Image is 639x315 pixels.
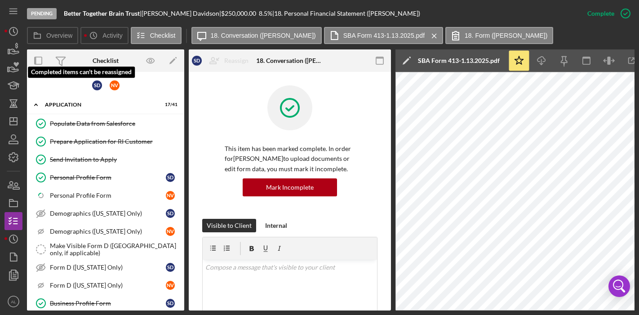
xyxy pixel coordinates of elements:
a: Form D ([US_STATE] Only)NV [31,276,180,294]
button: 18. Conversation ([PERSON_NAME]) [191,27,322,44]
p: This item has been marked complete. In order for [PERSON_NAME] to upload documents or edit form d... [225,144,355,174]
div: Pending [27,8,57,19]
button: SBA Form 413-1.13.2025.pdf [324,27,443,44]
div: Prepare Application for RI Customer [50,138,179,145]
div: $250,000.00 [221,10,259,17]
div: Demographics ([US_STATE] Only) [50,228,166,235]
div: Reassign [224,52,248,70]
a: Prepare Application for RI Customer [31,133,180,151]
div: S D [166,173,175,182]
label: Checklist [150,32,176,39]
div: Complete [587,4,614,22]
button: Visible to Client [202,219,256,232]
a: Personal Profile FormNV [31,186,180,204]
div: S D [166,263,175,272]
div: Checklist [93,57,119,64]
div: S D [92,80,102,90]
div: Application [45,102,155,107]
div: Business Profile Form [50,300,166,307]
div: S D [192,56,202,66]
a: Make Visible Form D ([GEOGRAPHIC_DATA] only, if applicable) [31,240,180,258]
label: Activity [102,32,122,39]
div: Form D ([US_STATE] Only) [50,282,166,289]
button: SDReassign [187,52,257,70]
div: N V [166,191,175,200]
div: | [64,10,142,17]
b: Better Together Brain Trust [64,9,140,17]
a: Send Invitation to Apply [31,151,180,169]
button: Mark Incomplete [243,178,337,196]
div: 17 / 41 [161,102,177,107]
text: AL [11,299,16,304]
div: Open Intercom Messenger [608,275,630,297]
div: [PERSON_NAME] Davidson | [142,10,221,17]
div: N V [166,227,175,236]
button: Internal [261,219,292,232]
button: 18. Form ([PERSON_NAME]) [445,27,553,44]
div: Demographics ([US_STATE] Only) [50,210,166,217]
label: 18. Conversation ([PERSON_NAME]) [211,32,316,39]
div: Form D ([US_STATE] Only) [50,264,166,271]
a: Demographics ([US_STATE] Only)SD [31,204,180,222]
a: Business Profile FormSD [31,294,180,312]
a: Form D ([US_STATE] Only)SD [31,258,180,276]
a: Personal Profile FormSD [31,169,180,186]
div: Mark Incomplete [266,178,314,196]
div: Personal Profile Form [50,192,166,199]
div: 18. Conversation ([PERSON_NAME]) [256,57,324,64]
button: Overview [27,27,78,44]
div: N V [110,80,120,90]
button: Checklist [131,27,182,44]
button: Complete [578,4,635,22]
div: S D [166,299,175,308]
div: Send Invitation to Apply [50,156,179,163]
div: S D [166,209,175,218]
button: AL [4,293,22,311]
div: SBA Form 413-1.13.2025.pdf [418,57,500,64]
button: Activity [80,27,128,44]
div: Populate Data from Salesforce [50,120,179,127]
div: Personal Profile Form [50,174,166,181]
div: Visible to Client [207,219,252,232]
label: SBA Form 413-1.13.2025.pdf [343,32,425,39]
a: Demographics ([US_STATE] Only)NV [31,222,180,240]
div: N V [166,281,175,290]
label: 18. Form ([PERSON_NAME]) [465,32,547,39]
div: Internal [265,219,287,232]
label: Overview [46,32,72,39]
div: Make Visible Form D ([GEOGRAPHIC_DATA] only, if applicable) [50,242,179,257]
div: 8.5 % [259,10,272,17]
a: Populate Data from Salesforce [31,115,180,133]
div: | 18. Personal Financial Statement ([PERSON_NAME]) [272,10,420,17]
